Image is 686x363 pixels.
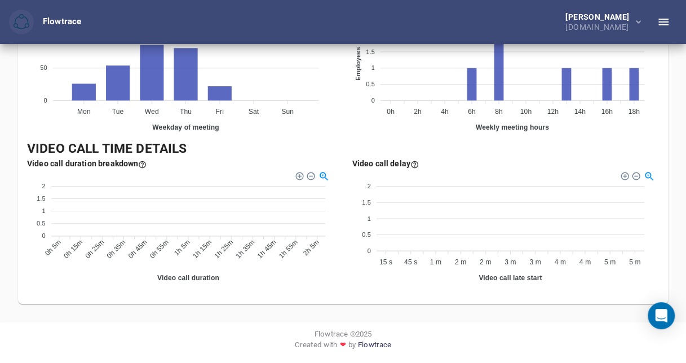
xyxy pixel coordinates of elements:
a: Flowtrace [358,339,391,354]
tspan: 0.5 [37,220,46,227]
tspan: 1h 15m [191,238,213,260]
tspan: 0 [44,96,47,103]
tspan: 2 m [479,258,490,266]
tspan: 4 m [579,258,590,266]
tspan: 1 [371,64,374,71]
tspan: 3 m [504,258,516,266]
tspan: 50 [40,64,47,71]
div: Here you see how many meetings by the duration of it's video call (duration in 5 minute steps). [27,158,147,169]
tspan: 1 [42,207,45,214]
tspan: 4h [441,108,449,116]
tspan: 10h [520,108,531,116]
div: Flowtrace [43,16,81,28]
tspan: 0h 25m [83,238,105,260]
img: Flowtrace [14,14,29,30]
tspan: Sun [281,108,294,116]
div: Open Intercom Messenger [648,302,675,329]
tspan: Thu [180,108,192,116]
tspan: 2 m [454,258,466,266]
tspan: 2h [414,108,422,116]
div: [PERSON_NAME] [565,13,634,21]
tspan: 1h 25m [213,238,234,260]
text: Video call late start [479,274,542,282]
tspan: 6h [467,108,475,116]
tspan: 1.5 [37,195,46,202]
div: Zoom Out [631,171,639,179]
tspan: 2 [42,183,45,189]
button: Flowtrace [9,10,34,34]
tspan: 5 m [604,258,615,266]
tspan: 2h 5m [302,238,321,257]
tspan: 1h 35m [234,238,256,260]
tspan: 8h [494,108,502,116]
tspan: 1 m [430,258,441,266]
tspan: 1h 5m [172,238,192,257]
tspan: 0h 5m [43,238,63,257]
tspan: 1 [367,215,370,222]
text: Video call duration [157,274,219,282]
tspan: Wed [145,108,159,116]
div: Zoom In [295,171,303,179]
tspan: 0h [387,108,395,116]
tspan: Fri [215,108,223,116]
button: Toggle Sidebar [650,8,677,36]
tspan: 0 [367,247,370,254]
tspan: Sat [249,108,259,116]
tspan: 1.5 [362,199,371,206]
tspan: 1h 55m [277,238,299,260]
tspan: 5 m [629,258,640,266]
tspan: 1.5 [366,48,375,55]
span: by [348,339,356,354]
tspan: 0.5 [366,81,375,87]
tspan: 0h 35m [105,238,127,260]
tspan: 2 [367,183,370,189]
tspan: 0 [42,232,45,239]
div: Zoom Out [306,171,314,179]
text: Employees [354,47,361,80]
tspan: 0h 45m [127,238,149,260]
tspan: 0 [371,96,374,103]
tspan: 4 m [554,258,565,266]
tspan: 15 s [379,258,392,266]
div: Here you see how many meetings you organize per how late the participants join the call (15 secon... [352,158,418,169]
tspan: Mon [77,108,91,116]
tspan: 1h 45m [256,238,278,260]
tspan: 0.5 [362,231,371,238]
tspan: 45 s [404,258,417,266]
tspan: 0h 15m [62,238,84,260]
text: Weekday of meeting [152,123,219,131]
div: Created with [9,339,677,354]
span: Flowtrace © 2025 [315,328,371,339]
div: Zoom In [619,171,627,179]
span: ❤ [337,339,348,349]
div: [DOMAIN_NAME] [565,21,634,31]
tspan: 18h [628,108,639,116]
button: [PERSON_NAME][DOMAIN_NAME] [547,10,650,34]
tspan: 16h [601,108,612,116]
tspan: Tue [112,108,124,116]
tspan: 12h [547,108,558,116]
div: Selection Zoom [318,170,328,180]
tspan: 0h 55m [148,238,170,260]
tspan: 3 m [529,258,541,266]
text: Weekly meeting hours [475,123,548,131]
tspan: 14h [574,108,585,116]
div: Selection Zoom [643,170,653,180]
